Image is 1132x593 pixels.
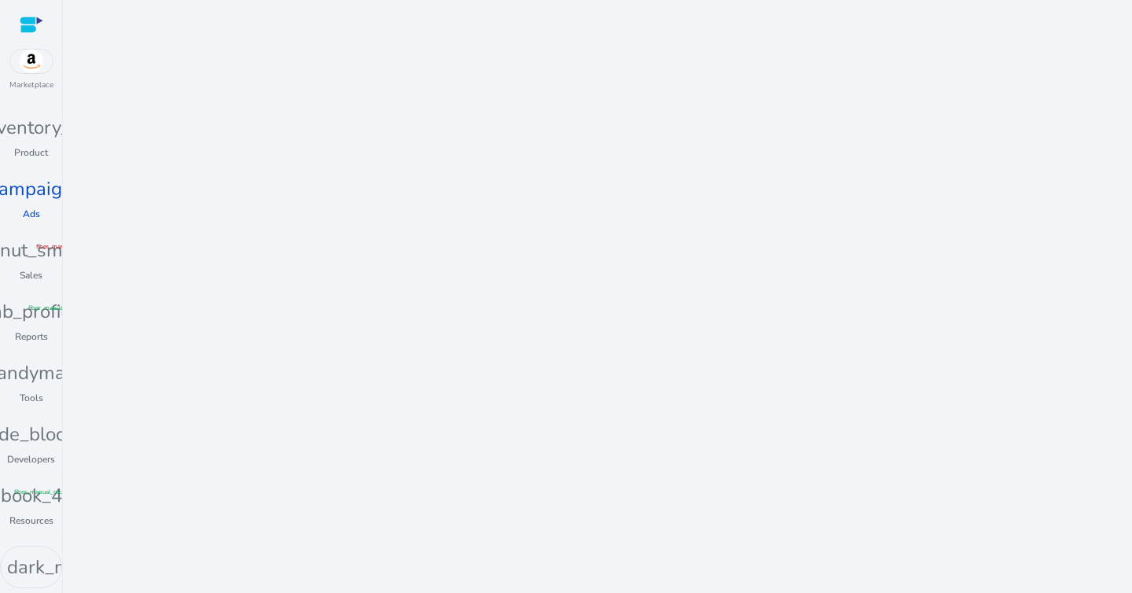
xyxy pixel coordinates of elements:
[10,50,53,73] img: amazon.svg
[7,452,55,466] p: Developers
[14,145,48,160] p: Product
[1,481,62,510] span: book_4
[28,304,86,313] span: fiber_manual_record
[7,553,102,581] span: dark_mode
[9,79,53,91] p: Marketplace
[20,268,42,282] p: Sales
[9,514,53,528] p: Resources
[20,391,43,405] p: Tools
[15,330,48,344] p: Reports
[36,242,94,252] span: fiber_manual_record
[14,488,72,497] span: fiber_manual_record
[23,207,40,221] p: Ads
